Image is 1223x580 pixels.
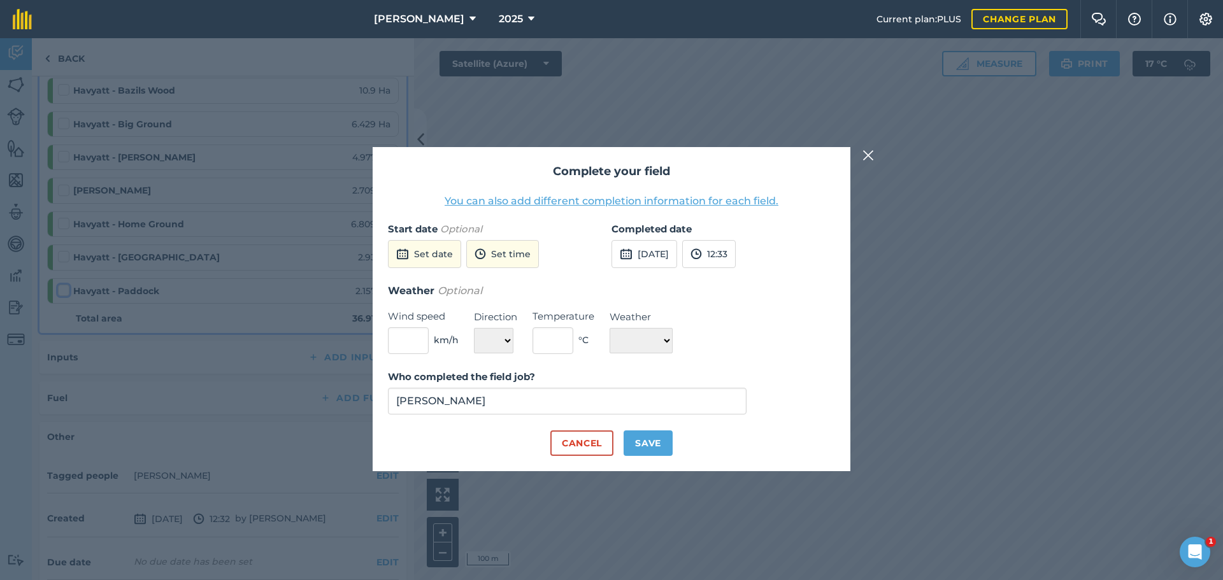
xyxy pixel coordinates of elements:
label: Weather [610,309,673,325]
span: km/h [434,333,459,347]
strong: Who completed the field job? [388,371,535,383]
em: Optional [438,285,482,297]
em: Optional [440,223,482,235]
strong: Start date [388,223,438,235]
iframe: Intercom live chat [1180,537,1210,567]
span: 2025 [499,11,523,27]
h3: Weather [388,283,835,299]
img: svg+xml;base64,PHN2ZyB4bWxucz0iaHR0cDovL3d3dy53My5vcmcvMjAwMC9zdmciIHdpZHRoPSIxNyIgaGVpZ2h0PSIxNy... [1164,11,1177,27]
span: ° C [578,333,589,347]
img: svg+xml;base64,PD94bWwgdmVyc2lvbj0iMS4wIiBlbmNvZGluZz0idXRmLTgiPz4KPCEtLSBHZW5lcmF0b3I6IEFkb2JlIE... [690,246,702,262]
button: Cancel [550,430,613,456]
button: 12:33 [682,240,736,268]
a: Change plan [971,9,1068,29]
img: A cog icon [1198,13,1213,25]
label: Direction [474,309,517,325]
img: A question mark icon [1127,13,1142,25]
label: Temperature [533,309,594,324]
span: [PERSON_NAME] [374,11,464,27]
strong: Completed date [611,223,692,235]
label: Wind speed [388,309,459,324]
button: Save [624,430,673,456]
button: Set date [388,240,461,268]
button: Set time [466,240,539,268]
img: svg+xml;base64,PHN2ZyB4bWxucz0iaHR0cDovL3d3dy53My5vcmcvMjAwMC9zdmciIHdpZHRoPSIyMiIgaGVpZ2h0PSIzMC... [862,148,874,163]
img: svg+xml;base64,PD94bWwgdmVyc2lvbj0iMS4wIiBlbmNvZGluZz0idXRmLTgiPz4KPCEtLSBHZW5lcmF0b3I6IEFkb2JlIE... [396,246,409,262]
button: You can also add different completion information for each field. [445,194,778,209]
button: [DATE] [611,240,677,268]
img: svg+xml;base64,PD94bWwgdmVyc2lvbj0iMS4wIiBlbmNvZGluZz0idXRmLTgiPz4KPCEtLSBHZW5lcmF0b3I6IEFkb2JlIE... [620,246,633,262]
span: Current plan : PLUS [876,12,961,26]
img: fieldmargin Logo [13,9,32,29]
h2: Complete your field [388,162,835,181]
img: Two speech bubbles overlapping with the left bubble in the forefront [1091,13,1106,25]
span: 1 [1206,537,1216,547]
img: svg+xml;base64,PD94bWwgdmVyc2lvbj0iMS4wIiBlbmNvZGluZz0idXRmLTgiPz4KPCEtLSBHZW5lcmF0b3I6IEFkb2JlIE... [475,246,486,262]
